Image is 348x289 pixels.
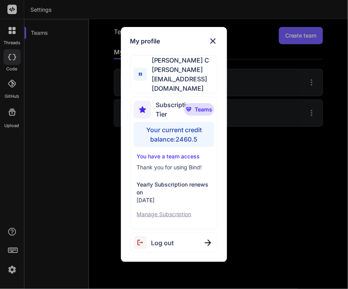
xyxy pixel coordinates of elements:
span: Log out [151,238,174,248]
span: [PERSON_NAME][EMAIL_ADDRESS][DOMAIN_NAME] [147,65,218,93]
h1: My profile [130,36,160,46]
p: Thank you for using Bind! [137,163,211,171]
img: close [208,36,218,46]
img: profile [139,73,142,76]
span: [PERSON_NAME] C [147,56,218,65]
span: Subscription Tier [156,100,194,119]
div: Your current credit balance: 2460.5 [134,122,215,147]
span: Teams [195,106,212,113]
p: You have a team access [137,153,211,160]
img: subscription [134,101,151,118]
img: premium [186,107,192,112]
p: Yearly Subscription renews on [137,181,211,196]
p: [DATE] [137,196,211,204]
img: close [205,240,211,246]
p: Manage Subscription [137,210,211,218]
img: logout [134,236,151,249]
